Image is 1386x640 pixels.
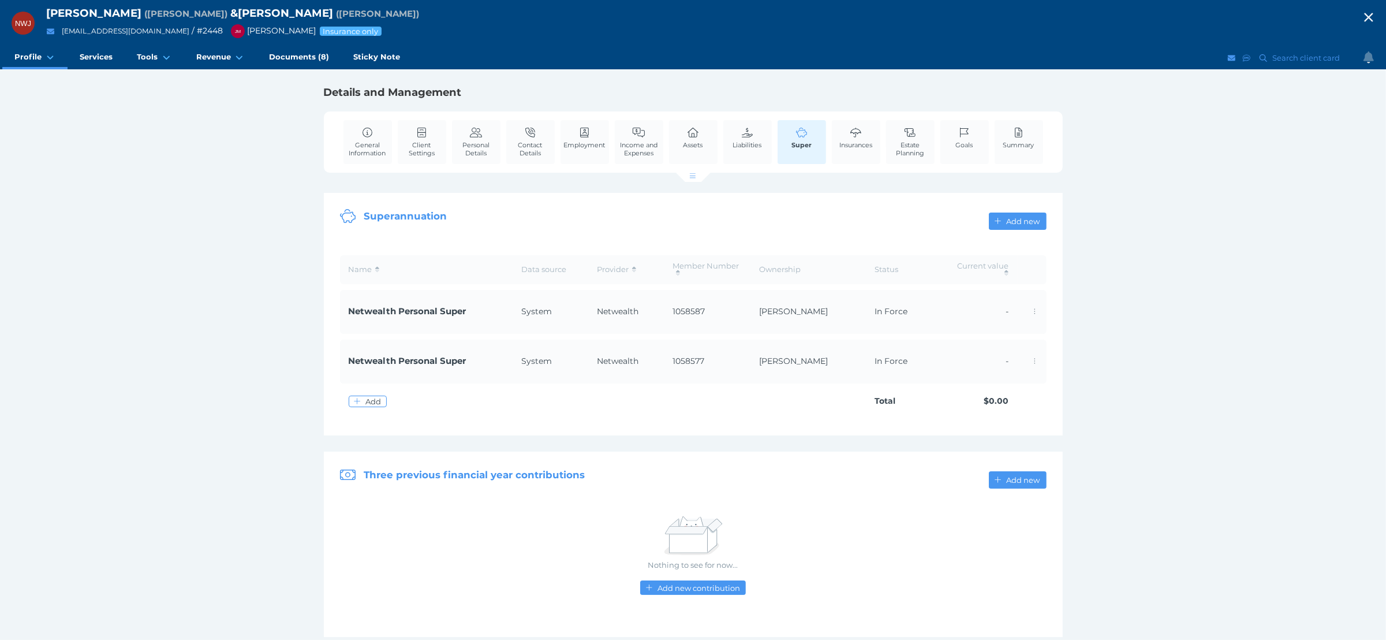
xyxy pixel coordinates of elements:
[346,141,389,157] span: General Information
[343,120,392,163] a: General Information
[349,355,466,366] span: Netwealth Personal Super
[733,141,762,149] span: Liabilities
[956,141,973,149] span: Goals
[664,255,751,284] th: Member Number
[1270,53,1345,62] span: Search client card
[778,120,826,164] a: Super
[349,396,387,407] button: Add
[597,356,639,366] span: Netwealth
[875,396,896,406] span: Total
[673,306,705,317] span: 1058587
[269,52,329,62] span: Documents (8)
[336,8,419,19] span: Preferred name
[43,24,58,39] button: Email
[1003,141,1034,149] span: Summary
[953,120,976,155] a: Goals
[640,581,745,595] button: Add new contribution
[144,8,227,19] span: Preferred name
[522,306,552,317] span: System
[866,255,942,284] th: Status
[561,120,608,155] a: Employment
[192,25,223,36] span: / # 2448
[257,46,341,69] a: Documents (8)
[681,120,706,155] a: Assets
[1254,51,1346,65] button: Search client card
[68,46,125,69] a: Services
[1000,120,1037,155] a: Summary
[836,120,875,155] a: Insurances
[509,141,552,157] span: Contact Details
[889,141,932,157] span: Estate Planning
[349,306,466,317] span: Netwealth Personal Super
[2,46,68,69] a: Profile
[322,27,379,36] span: Insurance only
[760,356,828,366] span: [PERSON_NAME]
[398,120,446,163] a: Client Settings
[46,6,141,20] span: [PERSON_NAME]
[230,6,333,20] span: & [PERSON_NAME]
[1004,475,1045,485] span: Add new
[875,306,908,317] span: In Force
[324,85,1063,99] h1: Details and Management
[513,255,589,284] th: Data source
[452,120,500,163] a: Personal Details
[760,306,828,317] span: [PERSON_NAME]
[184,46,257,69] a: Revenue
[12,12,35,35] div: Nigel William Jakubiszyn
[730,120,765,155] a: Liabilities
[62,27,189,35] a: [EMAIL_ADDRESS][DOMAIN_NAME]
[839,141,872,149] span: Insurances
[80,52,113,62] span: Services
[196,52,231,62] span: Revenue
[597,306,639,317] span: Netwealth
[137,52,158,62] span: Tools
[751,255,866,284] th: Ownership
[615,120,663,163] a: Income and Expenses
[886,120,935,163] a: Estate Planning
[1006,356,1009,366] span: -
[1241,51,1253,65] button: SMS
[564,141,606,149] span: Employment
[875,356,908,366] span: In Force
[989,213,1047,230] button: Add new
[673,356,705,366] span: 1058577
[235,29,241,34] span: JM
[401,141,443,157] span: Client Settings
[364,210,447,222] span: Superannuation
[14,52,42,62] span: Profile
[664,516,723,556] img: Nothing to see for now...
[655,583,745,593] span: Add new contribution
[1004,217,1045,226] span: Add new
[683,141,703,149] span: Assets
[618,141,660,157] span: Income and Expenses
[942,255,1018,284] th: Current value
[455,141,498,157] span: Personal Details
[363,397,386,406] span: Add
[15,19,31,28] span: NWJ
[522,356,552,366] span: System
[989,471,1047,489] button: Add new
[1226,51,1238,65] button: Email
[589,255,664,284] th: Provider
[231,24,245,38] div: Jonathon Martino
[1006,306,1009,317] span: -
[984,396,1009,406] span: $0.00
[340,255,513,284] th: Name
[353,52,400,62] span: Sticky Note
[648,560,738,570] span: Nothing to see for now...
[780,141,823,149] span: Super
[506,120,555,163] a: Contact Details
[225,25,316,36] span: [PERSON_NAME]
[364,469,585,481] span: Three previous financial year contributions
